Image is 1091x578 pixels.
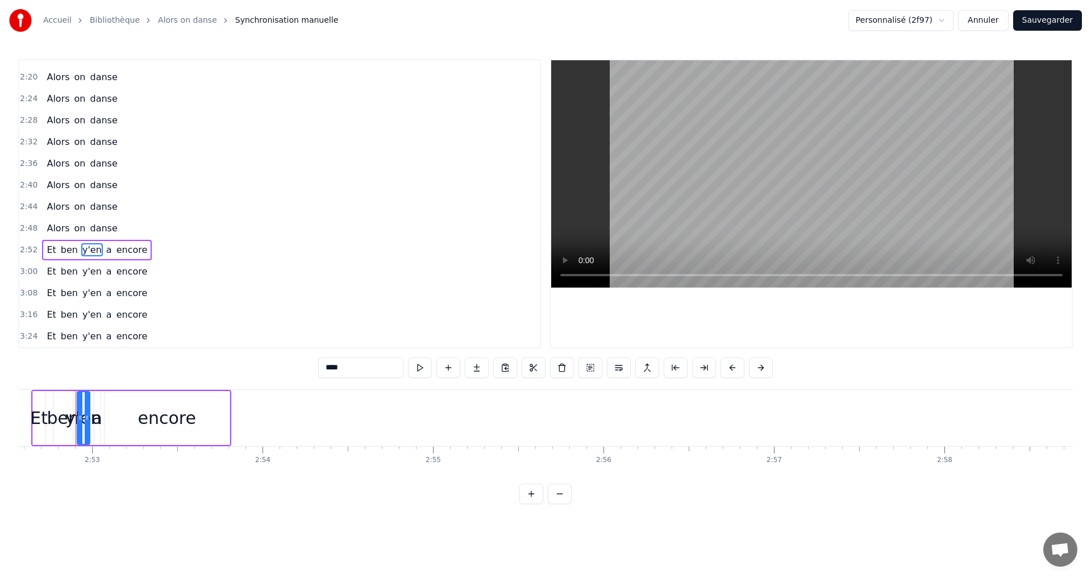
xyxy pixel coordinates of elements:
nav: breadcrumb [43,15,338,26]
span: danse [89,157,118,170]
span: Alors [45,135,70,148]
span: Et [45,330,57,343]
span: 2:40 [20,180,38,191]
span: danse [89,222,118,235]
span: danse [89,178,118,192]
span: 2:32 [20,136,38,148]
span: encore [115,330,149,343]
span: on [73,222,87,235]
div: 2:58 [937,456,952,465]
span: danse [89,70,118,84]
span: on [73,114,87,127]
button: Annuler [958,10,1008,31]
span: on [73,157,87,170]
span: Alors [45,200,70,213]
button: Sauvegarder [1013,10,1082,31]
div: ben [47,405,79,431]
span: Alors [45,70,70,84]
div: 2:56 [596,456,611,465]
span: Et [45,286,57,300]
span: ben [60,243,79,256]
span: encore [115,308,149,321]
span: danse [89,135,118,148]
div: 2:57 [767,456,782,465]
span: Alors [45,178,70,192]
span: danse [89,200,118,213]
span: Alors [45,157,70,170]
span: Et [45,308,57,321]
span: 3:24 [20,331,38,342]
span: a [105,265,113,278]
span: a [105,330,113,343]
span: ben [60,330,79,343]
div: y'en [65,405,101,431]
span: Et [45,265,57,278]
span: danse [89,114,118,127]
div: Ouvrir le chat [1043,533,1077,567]
div: encore [138,405,195,431]
div: 2:53 [85,456,100,465]
span: on [73,178,87,192]
span: encore [115,265,149,278]
span: ben [60,265,79,278]
span: 2:44 [20,201,38,213]
div: 2:55 [426,456,441,465]
span: encore [115,243,149,256]
div: 2:54 [255,456,270,465]
span: Alors [45,92,70,105]
span: 3:08 [20,288,38,299]
span: encore [115,286,149,300]
span: y'en [81,243,103,256]
a: Accueil [43,15,72,26]
span: ben [60,286,79,300]
img: youka [9,9,32,32]
span: y'en [81,265,103,278]
span: y'en [81,308,103,321]
span: 2:28 [20,115,38,126]
span: Synchronisation manuelle [235,15,339,26]
span: a [105,286,113,300]
span: 3:00 [20,266,38,277]
a: Bibliothèque [90,15,140,26]
span: a [105,243,113,256]
span: y'en [81,286,103,300]
span: on [73,92,87,105]
span: 2:24 [20,93,38,105]
span: danse [89,92,118,105]
span: on [73,70,87,84]
span: 3:16 [20,309,38,321]
a: Alors on danse [158,15,217,26]
span: Et [45,243,57,256]
span: on [73,200,87,213]
span: 2:48 [20,223,38,234]
span: Alors [45,114,70,127]
div: Et [30,405,48,431]
span: a [105,308,113,321]
span: 2:52 [20,244,38,256]
span: Alors [45,222,70,235]
span: on [73,135,87,148]
span: 2:20 [20,72,38,83]
span: 2:36 [20,158,38,169]
span: ben [60,308,79,321]
span: y'en [81,330,103,343]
